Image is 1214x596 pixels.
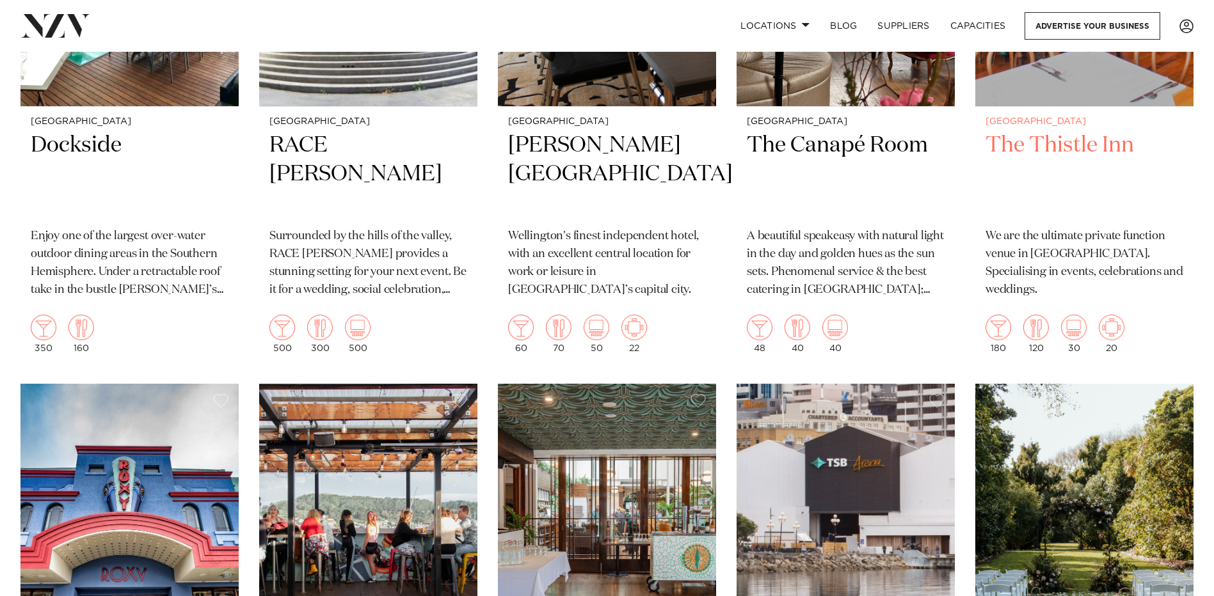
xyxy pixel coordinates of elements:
[68,315,94,353] div: 160
[307,315,333,340] img: dining.png
[1061,315,1087,340] img: theatre.png
[986,315,1011,340] img: cocktail.png
[1099,315,1124,340] img: meeting.png
[269,228,467,299] p: Surrounded by the hills of the valley, RACE [PERSON_NAME] provides a stunning setting for your ne...
[621,315,647,340] img: meeting.png
[822,315,848,353] div: 40
[785,315,810,353] div: 40
[31,131,228,217] h2: Dockside
[584,315,609,340] img: theatre.png
[508,117,706,127] small: [GEOGRAPHIC_DATA]
[747,117,945,127] small: [GEOGRAPHIC_DATA]
[867,12,939,40] a: SUPPLIERS
[269,315,295,353] div: 500
[31,228,228,299] p: Enjoy one of the largest over-water outdoor dining areas in the Southern Hemisphere. Under a retr...
[546,315,571,340] img: dining.png
[269,131,467,217] h2: RACE [PERSON_NAME]
[345,315,371,353] div: 500
[621,315,647,353] div: 22
[730,12,820,40] a: Locations
[20,14,90,37] img: nzv-logo.png
[345,315,371,340] img: theatre.png
[820,12,867,40] a: BLOG
[986,315,1011,353] div: 180
[31,315,56,340] img: cocktail.png
[508,315,534,353] div: 60
[31,315,56,353] div: 350
[508,315,534,340] img: cocktail.png
[986,117,1183,127] small: [GEOGRAPHIC_DATA]
[68,315,94,340] img: dining.png
[1023,315,1049,340] img: dining.png
[747,315,772,353] div: 48
[269,315,295,340] img: cocktail.png
[307,315,333,353] div: 300
[584,315,609,353] div: 50
[31,117,228,127] small: [GEOGRAPHIC_DATA]
[747,131,945,217] h2: The Canapé Room
[986,131,1183,217] h2: The Thistle Inn
[747,228,945,299] p: A beautiful speakeasy with natural light in the day and golden hues as the sun sets. Phenomenal s...
[1099,315,1124,353] div: 20
[508,228,706,299] p: Wellington's finest independent hotel, with an excellent central location for work or leisure in ...
[269,117,467,127] small: [GEOGRAPHIC_DATA]
[785,315,810,340] img: dining.png
[1025,12,1160,40] a: Advertise your business
[986,228,1183,299] p: We are the ultimate private function venue in [GEOGRAPHIC_DATA]. Specialising in events, celebrat...
[747,315,772,340] img: cocktail.png
[1023,315,1049,353] div: 120
[822,315,848,340] img: theatre.png
[508,131,706,217] h2: [PERSON_NAME][GEOGRAPHIC_DATA]
[1061,315,1087,353] div: 30
[546,315,571,353] div: 70
[940,12,1016,40] a: Capacities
